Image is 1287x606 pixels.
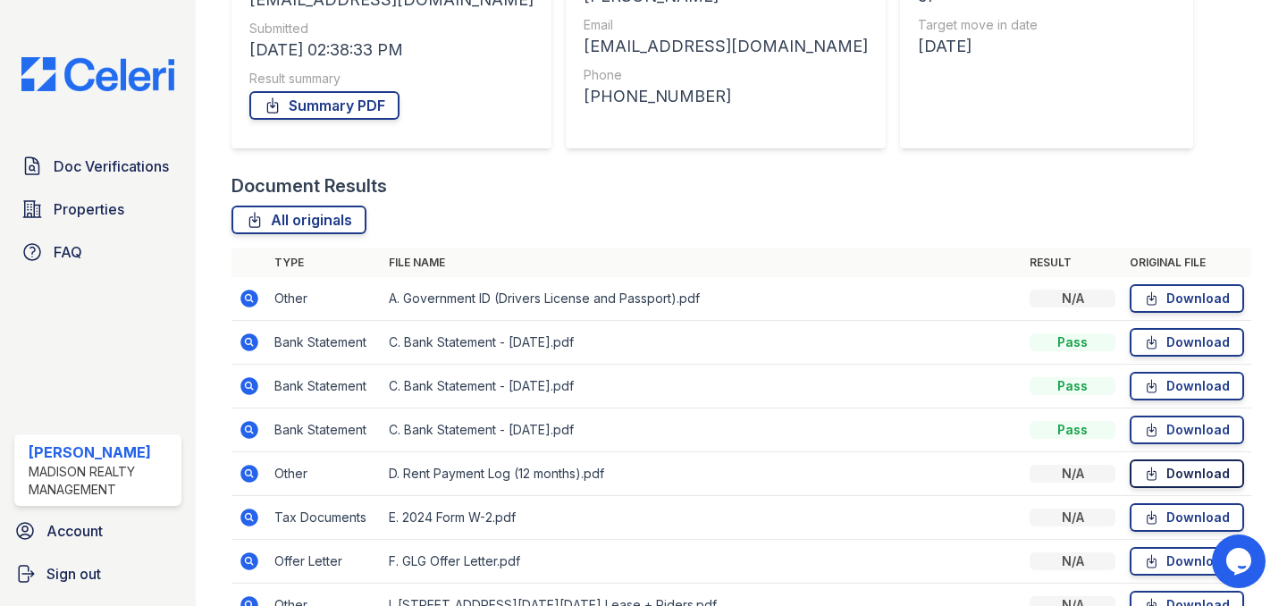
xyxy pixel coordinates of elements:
iframe: chat widget [1212,534,1269,588]
a: All originals [231,206,366,234]
span: Properties [54,198,124,220]
div: [DATE] 02:38:33 PM [249,38,534,63]
div: N/A [1030,290,1115,307]
td: F. GLG Offer Letter.pdf [382,540,1022,584]
td: C. Bank Statement - [DATE].pdf [382,365,1022,408]
div: Madison Realty Management [29,463,174,499]
td: A. Government ID (Drivers License and Passport).pdf [382,277,1022,321]
a: Download [1130,416,1244,444]
div: N/A [1030,552,1115,570]
a: Sign out [7,556,189,592]
a: Download [1130,459,1244,488]
div: Pass [1030,421,1115,439]
td: Other [267,452,382,496]
a: Download [1130,547,1244,576]
a: Download [1130,328,1244,357]
a: Download [1130,284,1244,313]
a: Doc Verifications [14,148,181,184]
div: Pass [1030,333,1115,351]
td: C. Bank Statement - [DATE].pdf [382,321,1022,365]
div: [EMAIL_ADDRESS][DOMAIN_NAME] [584,34,868,59]
a: Account [7,513,189,549]
div: Pass [1030,377,1115,395]
td: Bank Statement [267,321,382,365]
span: Doc Verifications [54,156,169,177]
span: FAQ [54,241,82,263]
th: Type [267,248,382,277]
td: C. Bank Statement - [DATE].pdf [382,408,1022,452]
th: Result [1022,248,1123,277]
a: Download [1130,503,1244,532]
div: [PHONE_NUMBER] [584,84,868,109]
th: File name [382,248,1022,277]
div: Phone [584,66,868,84]
img: CE_Logo_Blue-a8612792a0a2168367f1c8372b55b34899dd931a85d93a1a3d3e32e68fde9ad4.png [7,57,189,91]
a: Summary PDF [249,91,400,120]
div: Submitted [249,20,534,38]
div: N/A [1030,465,1115,483]
div: Email [584,16,868,34]
th: Original file [1123,248,1251,277]
a: FAQ [14,234,181,270]
td: Bank Statement [267,365,382,408]
td: Offer Letter [267,540,382,584]
div: [DATE] [918,34,1175,59]
div: Target move in date [918,16,1175,34]
a: Download [1130,372,1244,400]
div: Document Results [231,173,387,198]
td: D. Rent Payment Log (12 months).pdf [382,452,1022,496]
td: Tax Documents [267,496,382,540]
td: Bank Statement [267,408,382,452]
a: Properties [14,191,181,227]
div: Result summary [249,70,534,88]
div: [PERSON_NAME] [29,442,174,463]
span: Sign out [46,563,101,585]
span: Account [46,520,103,542]
td: E. 2024 Form W-2.pdf [382,496,1022,540]
div: N/A [1030,509,1115,526]
td: Other [267,277,382,321]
